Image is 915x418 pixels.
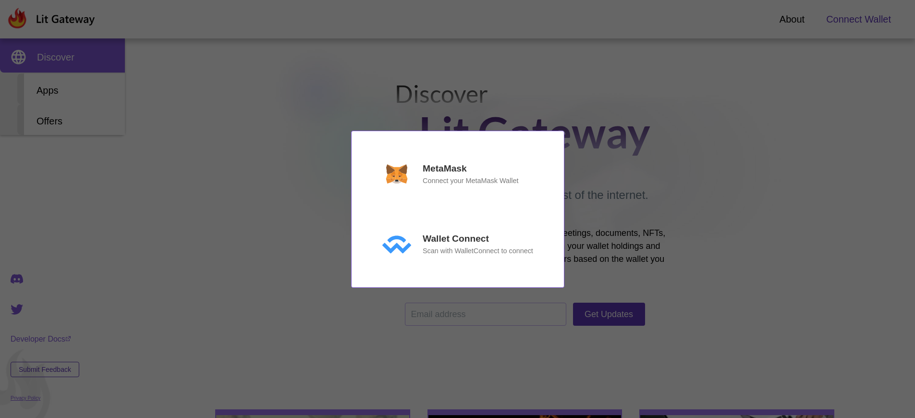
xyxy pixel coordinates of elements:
[423,246,533,257] p: Scan with WalletConnect to connect
[382,234,411,254] img: svg+xml;base64,PHN2ZyBoZWlnaHQ9IjI0NiIgdmlld0JveD0iMCAwIDQwMCAyNDYiIHdpZHRoPSI0MDAiIHhtbG5zPSJodH...
[423,232,489,246] p: Wallet Connect
[382,164,411,184] img: svg+xml;base64,PHN2ZyBoZWlnaHQ9IjM1NSIgdmlld0JveD0iMCAwIDM5NyAzNTUiIHdpZHRoPSIzOTciIHhtbG5zPSJodH...
[423,175,518,186] p: Connect your MetaMask Wallet
[423,162,467,176] p: MetaMask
